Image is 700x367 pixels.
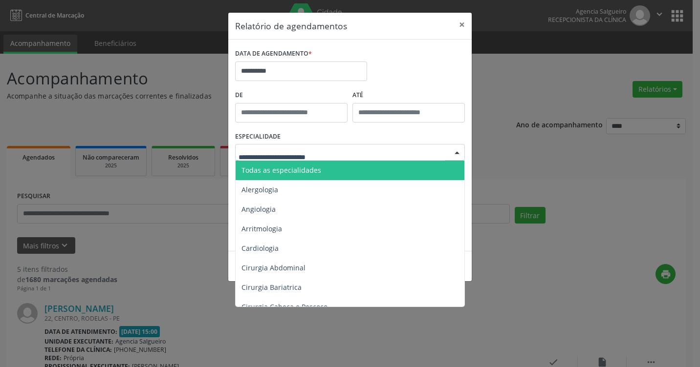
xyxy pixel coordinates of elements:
span: Alergologia [241,185,278,194]
span: Cirurgia Abdominal [241,263,306,272]
span: Cardiologia [241,244,279,253]
span: Arritmologia [241,224,282,233]
label: De [235,88,348,103]
label: DATA DE AGENDAMENTO [235,46,312,61]
label: ESPECIALIDADE [235,129,281,144]
span: Cirurgia Bariatrica [241,283,302,292]
button: Close [452,13,472,37]
span: Todas as especialidades [241,165,321,175]
span: Cirurgia Cabeça e Pescoço [241,302,328,311]
span: Angiologia [241,204,276,214]
h5: Relatório de agendamentos [235,20,347,32]
label: ATÉ [352,88,465,103]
